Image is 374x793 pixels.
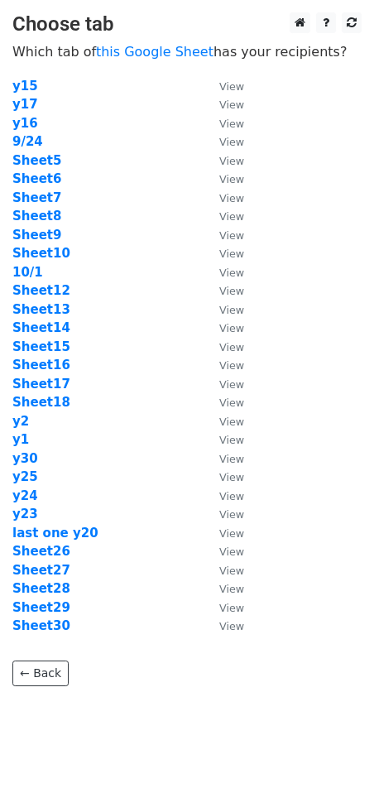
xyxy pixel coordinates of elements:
a: View [203,563,244,578]
a: View [203,320,244,335]
a: Sheet6 [12,171,61,186]
small: View [219,155,244,167]
small: View [219,490,244,502]
a: View [203,228,244,243]
a: View [203,79,244,94]
a: View [203,451,244,466]
a: Sheet28 [12,581,70,596]
a: View [203,469,244,484]
a: View [203,488,244,503]
a: Sheet14 [12,320,70,335]
a: Sheet10 [12,246,70,261]
a: Sheet26 [12,544,70,559]
h3: Choose tab [12,12,362,36]
small: View [219,359,244,372]
a: y17 [12,97,38,112]
a: y2 [12,414,29,429]
a: Sheet15 [12,339,70,354]
small: View [219,210,244,223]
a: View [203,395,244,410]
a: View [203,358,244,372]
a: View [203,377,244,392]
a: 10/1 [12,265,43,280]
a: y24 [12,488,38,503]
a: View [203,600,244,615]
a: y25 [12,469,38,484]
small: View [219,192,244,204]
small: View [219,285,244,297]
a: View [203,116,244,131]
small: View [219,416,244,428]
a: Sheet7 [12,190,61,205]
a: Sheet9 [12,228,61,243]
a: Sheet13 [12,302,70,317]
small: View [219,453,244,465]
a: y30 [12,451,38,466]
a: y1 [12,432,29,447]
small: View [219,508,244,521]
p: Which tab of has your recipients? [12,43,362,60]
a: 9/24 [12,134,43,149]
a: Sheet8 [12,209,61,223]
a: Sheet16 [12,358,70,372]
a: View [203,414,244,429]
a: View [203,544,244,559]
a: View [203,618,244,633]
small: View [219,545,244,558]
small: View [219,341,244,353]
a: ← Back [12,661,69,686]
a: Sheet17 [12,377,70,392]
small: View [219,527,244,540]
small: View [219,173,244,185]
a: y15 [12,79,38,94]
a: View [203,432,244,447]
a: Sheet12 [12,283,70,298]
small: View [219,136,244,148]
a: View [203,339,244,354]
small: View [219,602,244,614]
small: View [219,565,244,577]
a: Sheet5 [12,153,61,168]
small: View [219,118,244,130]
a: View [203,171,244,186]
a: y23 [12,507,38,521]
a: View [203,526,244,541]
a: y16 [12,116,38,131]
small: View [219,248,244,260]
a: View [203,209,244,223]
a: View [203,97,244,112]
a: View [203,283,244,298]
a: View [203,265,244,280]
small: View [219,229,244,242]
a: View [203,246,244,261]
a: Sheet30 [12,618,70,633]
small: View [219,80,244,93]
a: View [203,153,244,168]
a: Sheet29 [12,600,70,615]
a: last one y20 [12,526,98,541]
a: Sheet27 [12,563,70,578]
